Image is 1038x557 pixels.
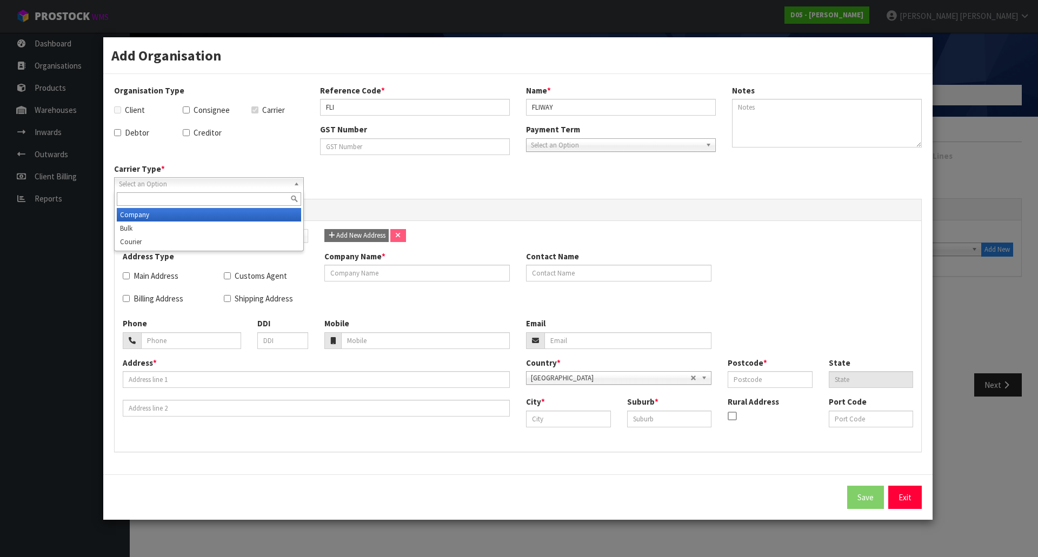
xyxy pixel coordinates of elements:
input: Customs Agent [224,272,231,279]
label: Shipping Address [224,293,293,304]
label: Mobile [324,318,349,329]
label: DDI [257,318,270,329]
label: Creditor [183,127,222,138]
label: Debtor [114,127,149,138]
input: Name [526,99,716,116]
label: Carrier [251,104,285,116]
label: Customs Agent [224,270,287,281]
label: Company Name [324,251,385,262]
button: Add New Address [324,229,389,242]
input: Shipping Address [224,295,231,302]
label: Port Code [829,396,867,407]
input: Address line 1 [123,371,510,388]
h3: Address Book [123,205,510,215]
span: Select an Option [119,178,289,191]
label: Client [114,104,145,116]
label: Name [526,85,551,96]
input: Consignee [183,106,190,113]
label: GST Number [320,124,367,135]
label: Email [526,318,545,329]
input: Phone [141,332,241,349]
button: Save [847,486,884,509]
input: Client [114,106,121,113]
span: [GEOGRAPHIC_DATA] [531,372,690,385]
label: State [829,357,850,368]
span: Add New Address [328,231,385,240]
input: Suburb [627,411,712,427]
label: Organisation Type [114,85,184,96]
label: Postcode [728,357,767,368]
input: Billing Address [123,295,130,302]
input: DDI [257,332,308,349]
label: Consignee [183,104,230,116]
a: Exit [888,486,922,509]
input: Email [544,332,711,349]
input: GST Number [320,138,510,155]
input: Company Name [324,265,510,281]
label: Address [123,357,157,368]
label: Country [526,357,561,368]
input: Contact Name [526,265,711,281]
input: Port Code [829,411,914,427]
li: Company [117,208,301,222]
label: Suburb [627,396,658,407]
label: Phone [123,318,147,329]
input: Debtor [114,129,121,136]
h3: Add Organisation [111,45,924,65]
input: Address line 2 [123,400,510,417]
input: State [829,371,914,388]
label: Payment Term [526,124,580,135]
input: City [526,411,611,427]
label: Address Type [123,251,174,262]
span: Select an Option [531,139,701,152]
label: Notes [732,85,755,96]
label: Carrier Type [114,163,165,175]
label: Reference Code [320,85,385,96]
label: City [526,396,545,407]
li: Bulk [117,222,301,235]
li: Courier [117,235,301,249]
input: Reference Code [320,99,510,116]
label: Rural Address [728,396,779,407]
input: Mobile [341,332,510,349]
label: Billing Address [123,293,183,304]
label: Main Address [123,270,178,281]
input: Carrier [251,106,258,113]
input: Creditor [183,129,190,136]
input: Postcode [728,371,813,388]
label: Contact Name [526,251,579,262]
input: Main Address [123,272,130,279]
